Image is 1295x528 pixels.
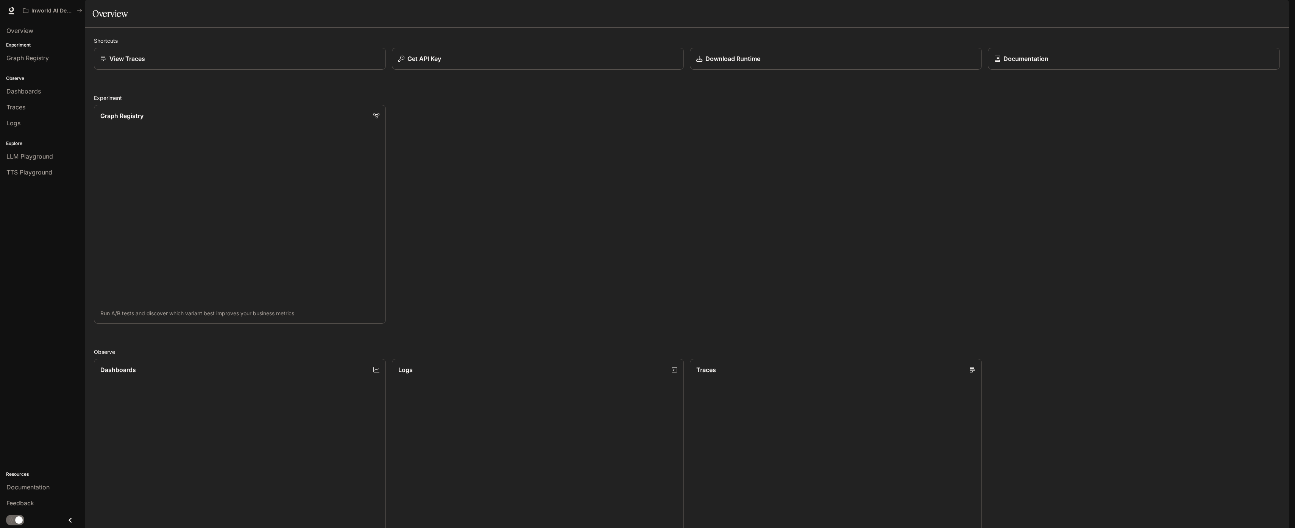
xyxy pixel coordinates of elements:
p: Download Runtime [705,54,760,63]
a: Download Runtime [690,48,982,70]
p: Logs [398,365,413,374]
p: Dashboards [100,365,136,374]
p: Graph Registry [100,111,144,120]
p: Run A/B tests and discover which variant best improves your business metrics [100,310,379,317]
p: Traces [696,365,716,374]
a: Documentation [988,48,1280,70]
a: View Traces [94,48,386,70]
p: Documentation [1003,54,1048,63]
a: Graph RegistryRun A/B tests and discover which variant best improves your business metrics [94,105,386,324]
p: Inworld AI Demos [31,8,74,14]
button: Get API Key [392,48,684,70]
h2: Observe [94,348,1280,356]
h2: Experiment [94,94,1280,102]
h2: Shortcuts [94,37,1280,45]
h1: Overview [92,6,128,21]
p: Get API Key [407,54,441,63]
button: All workspaces [20,3,86,18]
p: View Traces [109,54,145,63]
